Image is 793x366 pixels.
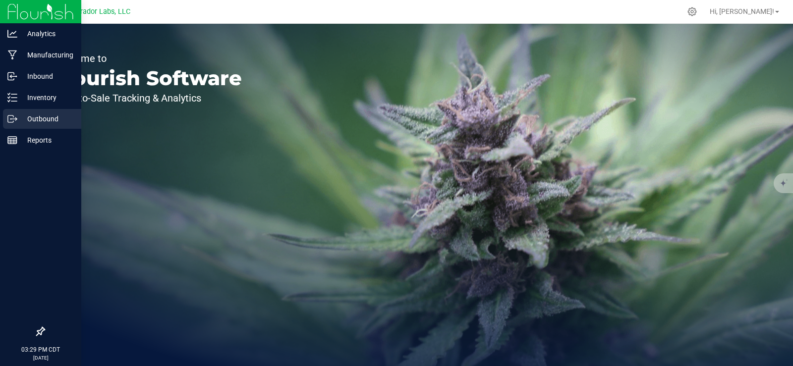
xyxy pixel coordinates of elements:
p: Analytics [17,28,77,40]
p: 03:29 PM CDT [4,345,77,354]
p: Inbound [17,70,77,82]
inline-svg: Inventory [7,93,17,103]
p: Welcome to [54,53,242,63]
inline-svg: Analytics [7,29,17,39]
span: Hi, [PERSON_NAME]! [710,7,774,15]
span: Curador Labs, LLC [72,7,130,16]
inline-svg: Inbound [7,71,17,81]
iframe: Resource center [10,287,40,316]
inline-svg: Reports [7,135,17,145]
p: Seed-to-Sale Tracking & Analytics [54,93,242,103]
inline-svg: Manufacturing [7,50,17,60]
iframe: Resource center unread badge [29,285,41,297]
inline-svg: Outbound [7,114,17,124]
div: Manage settings [686,7,698,16]
p: [DATE] [4,354,77,362]
p: Manufacturing [17,49,77,61]
p: Outbound [17,113,77,125]
p: Flourish Software [54,68,242,88]
p: Inventory [17,92,77,104]
p: Reports [17,134,77,146]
